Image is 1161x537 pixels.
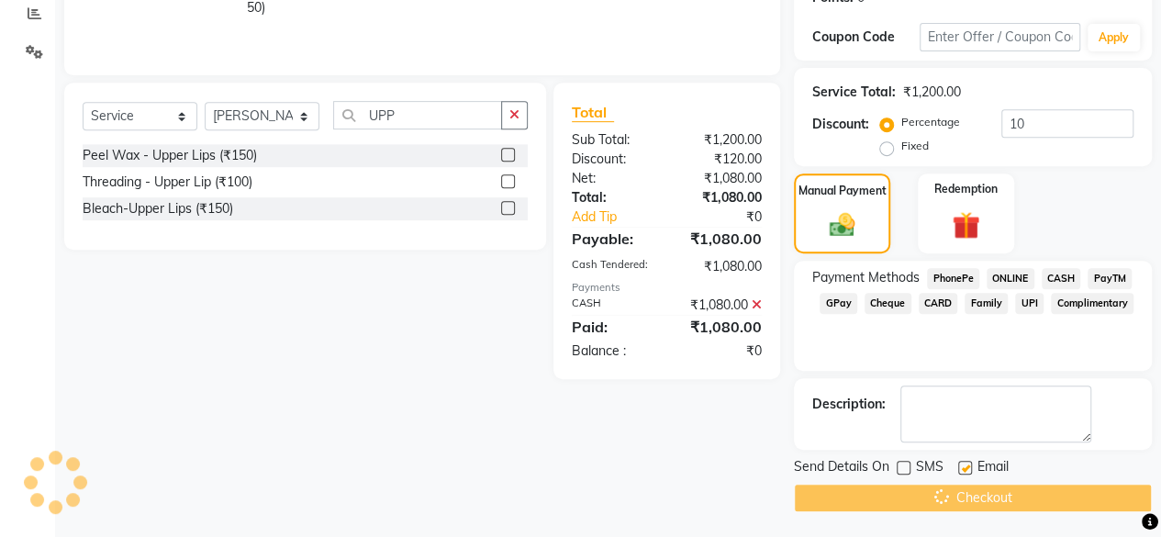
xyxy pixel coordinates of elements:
[666,296,776,315] div: ₹1,080.00
[666,316,776,338] div: ₹1,080.00
[572,103,614,122] span: Total
[927,268,979,289] span: PhonePe
[794,457,889,480] span: Send Details On
[798,183,887,199] label: Manual Payment
[903,83,961,102] div: ₹1,200.00
[1051,293,1133,314] span: Complimentary
[666,169,776,188] div: ₹1,080.00
[821,210,864,240] img: _cash.svg
[666,257,776,276] div: ₹1,080.00
[666,150,776,169] div: ₹120.00
[333,101,502,129] input: Search or Scan
[666,130,776,150] div: ₹1,200.00
[920,23,1080,51] input: Enter Offer / Coupon Code
[558,257,667,276] div: Cash Tendered:
[812,115,869,134] div: Discount:
[558,341,667,361] div: Balance :
[685,207,776,227] div: ₹0
[977,457,1009,480] span: Email
[916,457,943,480] span: SMS
[572,280,762,296] div: Payments
[83,173,252,192] div: Threading - Upper Lip (₹100)
[901,138,929,154] label: Fixed
[558,296,667,315] div: CASH
[812,83,896,102] div: Service Total:
[666,188,776,207] div: ₹1,080.00
[987,268,1034,289] span: ONLINE
[812,395,886,414] div: Description:
[558,130,667,150] div: Sub Total:
[558,188,667,207] div: Total:
[901,114,960,130] label: Percentage
[934,181,998,197] label: Redemption
[812,268,920,287] span: Payment Methods
[666,341,776,361] div: ₹0
[83,199,233,218] div: Bleach-Upper Lips (₹150)
[666,228,776,250] div: ₹1,080.00
[558,316,667,338] div: Paid:
[558,169,667,188] div: Net:
[812,28,920,47] div: Coupon Code
[83,146,257,165] div: Peel Wax - Upper Lips (₹150)
[558,207,685,227] a: Add Tip
[820,293,857,314] span: GPay
[1088,268,1132,289] span: PayTM
[1042,268,1081,289] span: CASH
[558,150,667,169] div: Discount:
[1015,293,1044,314] span: UPI
[965,293,1008,314] span: Family
[943,208,988,242] img: _gift.svg
[865,293,911,314] span: Cheque
[558,228,667,250] div: Payable:
[919,293,958,314] span: CARD
[1088,24,1140,51] button: Apply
